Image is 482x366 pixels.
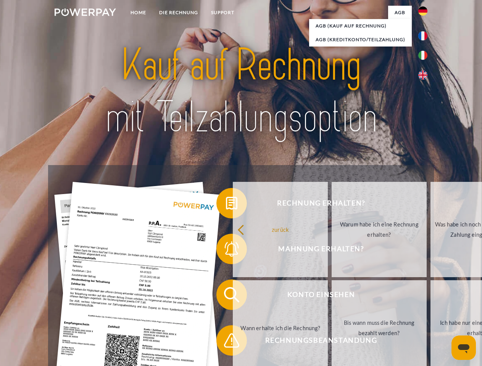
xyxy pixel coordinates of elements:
div: Bis wann muss die Rechnung bezahlt werden? [336,318,422,338]
button: Rechnungsbeanstandung [216,325,415,356]
img: qb_bill.svg [222,194,241,213]
a: SUPPORT [205,6,241,19]
a: AGB (Kreditkonto/Teilzahlung) [309,33,412,47]
img: fr [418,31,427,40]
button: Mahnung erhalten? [216,234,415,264]
a: Home [124,6,153,19]
img: it [418,51,427,60]
a: AGB (Kauf auf Rechnung) [309,19,412,33]
div: Warum habe ich eine Rechnung erhalten? [336,219,422,240]
img: qb_warning.svg [222,331,241,350]
button: Rechnung erhalten? [216,188,415,218]
button: Konto einsehen [216,279,415,310]
div: zurück [237,224,323,234]
img: logo-powerpay-white.svg [55,8,116,16]
img: qb_bell.svg [222,239,241,258]
iframe: Schaltfläche zum Öffnen des Messaging-Fensters [451,335,476,360]
div: Wann erhalte ich die Rechnung? [237,323,323,333]
img: title-powerpay_de.svg [73,37,409,146]
img: de [418,6,427,16]
a: DIE RECHNUNG [153,6,205,19]
img: qb_search.svg [222,285,241,304]
img: en [418,71,427,80]
a: agb [388,6,412,19]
